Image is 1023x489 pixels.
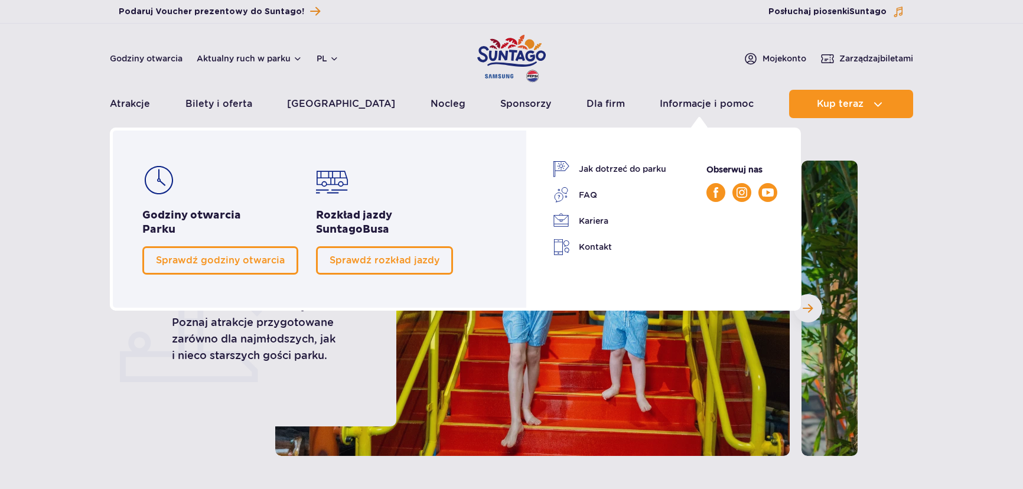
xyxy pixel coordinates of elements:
[317,53,339,64] button: pl
[500,90,551,118] a: Sponsorzy
[660,90,754,118] a: Informacje i pomoc
[820,51,913,66] a: Zarządzajbiletami
[431,90,465,118] a: Nocleg
[706,163,777,176] p: Obserwuj nas
[316,246,453,275] a: Sprawdź rozkład jazdy
[553,161,666,177] a: Jak dotrzeć do parku
[316,223,363,236] span: Suntago
[714,187,718,198] img: Facebook
[737,187,747,198] img: Instagram
[316,208,453,237] h2: Rozkład jazdy Busa
[197,54,302,63] button: Aktualny ruch w parku
[185,90,252,118] a: Bilety i oferta
[789,90,913,118] button: Kup teraz
[817,99,864,109] span: Kup teraz
[744,51,806,66] a: Mojekonto
[763,53,806,64] span: Moje konto
[553,239,666,256] a: Kontakt
[110,90,150,118] a: Atrakcje
[587,90,625,118] a: Dla firm
[156,255,285,266] span: Sprawdź godziny otwarcia
[762,188,774,197] img: YouTube
[142,246,298,275] a: Sprawdź godziny otwarcia
[287,90,395,118] a: [GEOGRAPHIC_DATA]
[110,53,183,64] a: Godziny otwarcia
[553,213,666,229] a: Kariera
[553,187,666,203] a: FAQ
[839,53,913,64] span: Zarządzaj biletami
[142,208,298,237] h2: Godziny otwarcia Parku
[330,255,439,266] span: Sprawdź rozkład jazdy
